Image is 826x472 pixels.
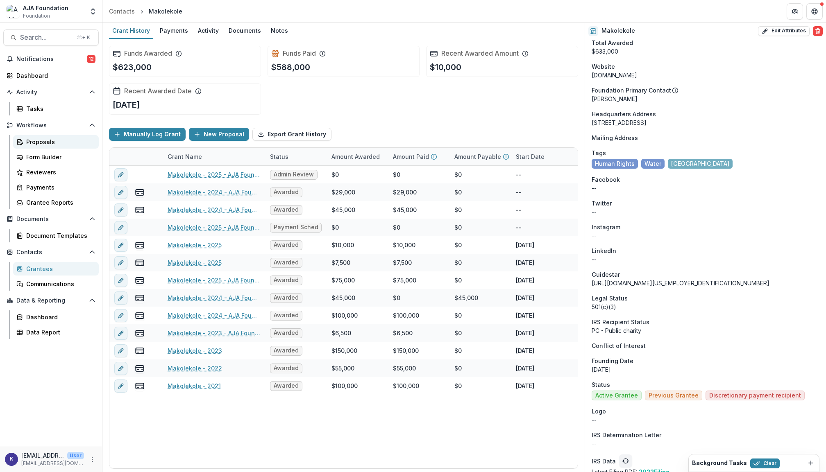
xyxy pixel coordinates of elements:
[393,329,413,337] div: $6,500
[114,186,127,199] button: edit
[449,148,511,165] div: Amount Payable
[577,294,596,302] p: [DATE]
[114,362,127,375] button: edit
[331,258,350,267] div: $7,500
[114,309,127,322] button: edit
[274,259,299,266] span: Awarded
[26,198,92,207] div: Grantee Reports
[106,5,186,17] nav: breadcrumb
[430,61,461,73] p: $10,000
[168,294,260,302] a: Makolekole - 2024 - AJA Foundation Discretionary Payment Form
[516,294,534,302] p: [DATE]
[393,223,400,232] div: $0
[135,240,145,250] button: view-payments
[516,206,522,214] p: --
[274,382,299,389] span: Awarded
[601,27,635,34] h2: Makolekole
[592,357,633,365] span: Founding Date
[87,55,95,63] span: 12
[135,293,145,303] button: view-payments
[26,138,92,146] div: Proposals
[26,104,92,113] div: Tasks
[592,62,615,71] span: Website
[454,258,462,267] div: $0
[393,188,417,196] div: $29,000
[157,25,191,36] div: Payments
[331,223,339,232] div: $0
[516,346,534,355] p: [DATE]
[114,274,127,287] button: edit
[516,276,534,285] p: [DATE]
[26,231,92,240] div: Document Templates
[454,206,462,214] div: $0
[13,310,99,324] a: Dashboard
[813,26,823,36] button: Delete
[393,170,400,179] div: $0
[595,392,638,399] span: Active Grantee
[124,50,172,57] h2: Funds Awarded
[393,276,416,285] div: $75,000
[13,325,99,339] a: Data Report
[168,170,260,179] a: Makolekole - 2025 - AJA Foundation Grant Application
[511,148,572,165] div: Start Date
[113,99,140,111] p: [DATE]
[516,311,534,320] p: [DATE]
[454,311,462,320] div: $0
[274,206,299,213] span: Awarded
[592,184,819,192] div: --
[577,241,596,249] p: [DATE]
[709,392,801,399] span: Discretionary payment recipient
[3,294,99,307] button: Open Data & Reporting
[3,246,99,259] button: Open Contacts
[331,294,355,302] div: $45,000
[135,381,145,391] button: view-payments
[114,291,127,305] button: edit
[516,258,534,267] p: [DATE]
[274,347,299,354] span: Awarded
[577,188,583,196] p: --
[87,454,97,464] button: More
[516,188,522,196] p: --
[592,294,628,303] span: Legal Status
[592,199,612,208] span: Twitter
[577,311,596,320] p: [DATE]
[283,50,316,57] h2: Funds Paid
[114,256,127,269] button: edit
[16,249,86,256] span: Contacts
[592,416,819,424] p: --
[10,456,13,462] div: kjarrett@ajafoundation.org
[3,29,99,46] button: Search...
[577,329,596,337] p: [DATE]
[23,4,68,12] div: AJA Foundation
[393,294,400,302] div: $0
[592,341,646,350] span: Conflict of Interest
[265,152,293,161] div: Status
[644,160,661,167] span: Water
[577,276,583,285] p: --
[114,379,127,393] button: edit
[393,152,429,161] p: Amount Paid
[168,364,222,373] a: Makolekole - 2022
[168,276,260,285] a: Makolekole - 2025 - AJA Foundation Discretionary Payment Form
[592,365,819,374] div: [DATE]
[516,382,534,390] p: [DATE]
[331,206,355,214] div: $45,000
[592,38,633,47] span: Total Awarded
[26,153,92,161] div: Form Builder
[454,223,462,232] div: $0
[393,364,416,373] div: $55,000
[592,326,819,335] div: PC - Public charity
[113,61,152,73] p: $623,000
[572,148,634,165] div: End Date
[331,329,351,337] div: $6,500
[3,52,99,65] button: Notifications12
[274,330,299,336] span: Awarded
[592,439,819,448] p: --
[135,311,145,321] button: view-payments
[592,95,819,103] p: [PERSON_NAME]
[168,241,222,249] a: Makolekole - 2025
[516,241,534,249] p: [DATE]
[393,346,419,355] div: $150,000
[114,327,127,340] button: edit
[67,452,84,459] p: User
